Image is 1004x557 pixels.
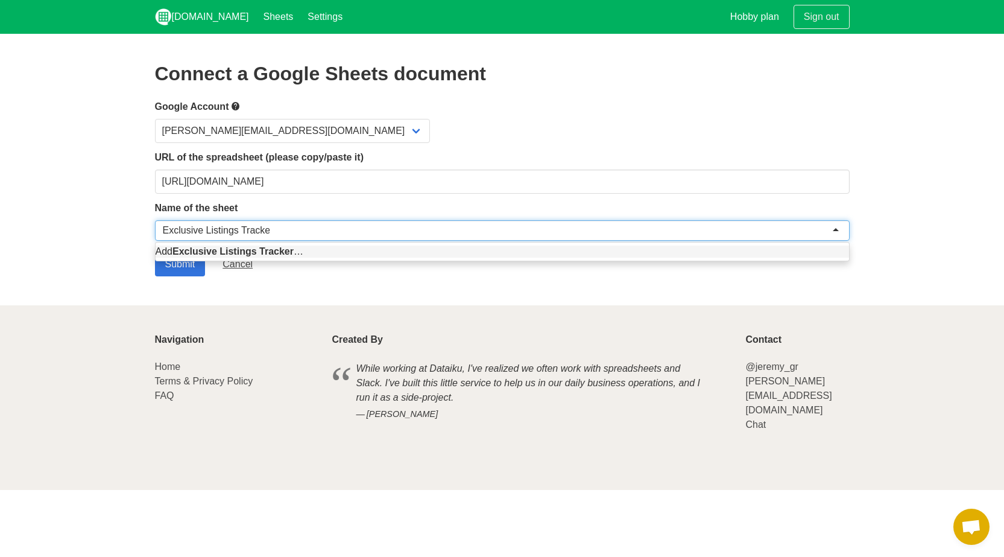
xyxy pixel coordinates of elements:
p: Contact [745,334,849,345]
p: Navigation [155,334,318,345]
div: Open chat [953,509,990,545]
a: @jeremy_gr [745,361,798,372]
div: Add … [156,246,849,258]
a: FAQ [155,390,174,401]
input: Submit [155,252,206,276]
a: Chat [745,419,766,430]
a: Terms & Privacy Policy [155,376,253,386]
blockquote: While working at Dataiku, I've realized we often work with spreadsheets and Slack. I've built thi... [332,360,731,423]
h2: Connect a Google Sheets document [155,63,850,84]
img: logo_v2_white.png [155,8,172,25]
a: Home [155,361,181,372]
p: Created By [332,334,731,345]
strong: Exclusive Listings Tracker [172,246,294,256]
cite: [PERSON_NAME] [356,408,707,421]
a: [PERSON_NAME][EMAIL_ADDRESS][DOMAIN_NAME] [745,376,832,415]
a: Cancel [212,252,263,276]
a: Sign out [794,5,850,29]
label: Google Account [155,99,850,114]
label: Name of the sheet [155,201,850,215]
input: Should start with https://docs.google.com/spreadsheets/d/ [155,170,850,194]
label: URL of the spreadsheet (please copy/paste it) [155,150,850,165]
